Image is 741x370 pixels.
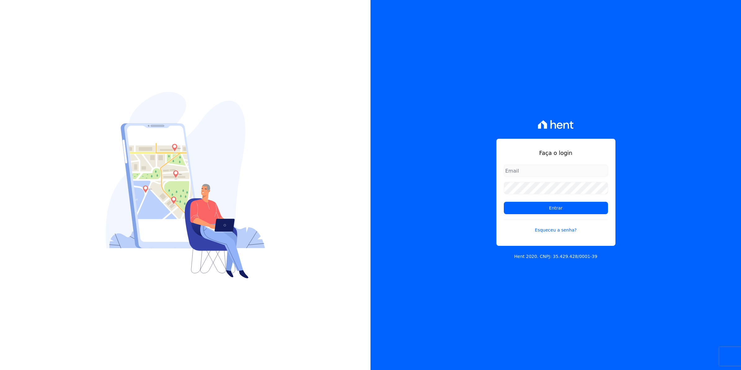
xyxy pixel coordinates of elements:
img: Login [106,92,265,278]
h1: Faça o login [504,149,608,157]
p: Hent 2020. CNPJ: 35.429.428/0001-39 [514,253,597,260]
input: Email [504,165,608,177]
a: Esqueceu a senha? [504,219,608,233]
input: Entrar [504,202,608,214]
